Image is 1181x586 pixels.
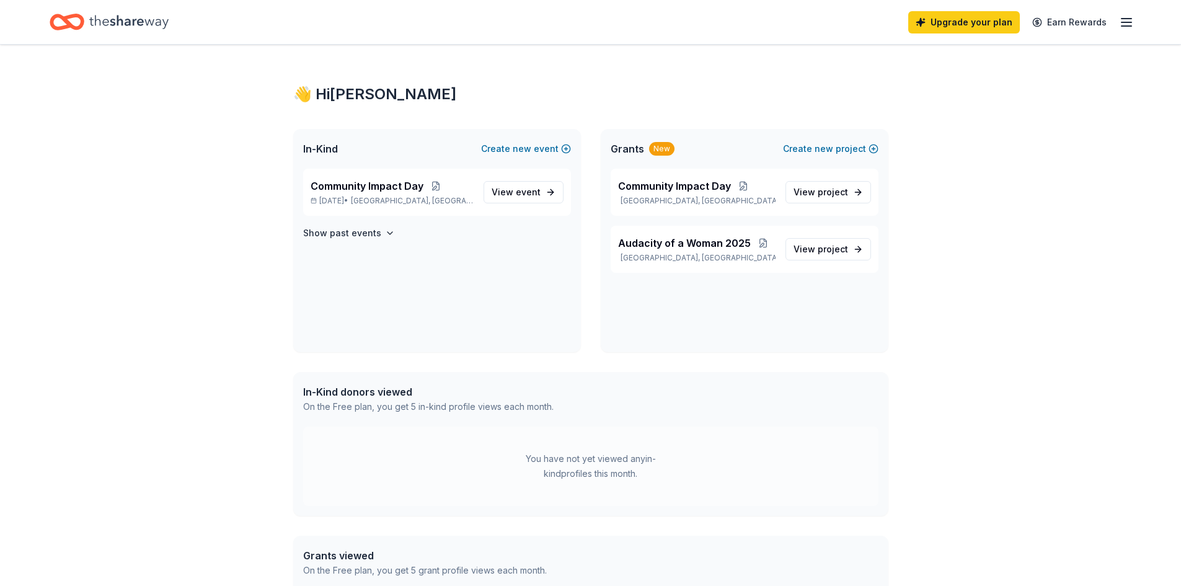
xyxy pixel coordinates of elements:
[311,196,474,206] p: [DATE] •
[818,244,848,254] span: project
[785,181,871,203] a: View project
[492,185,541,200] span: View
[293,84,888,104] div: 👋 Hi [PERSON_NAME]
[785,238,871,260] a: View project
[50,7,169,37] a: Home
[311,179,423,193] span: Community Impact Day
[649,142,675,156] div: New
[484,181,564,203] a: View event
[1025,11,1114,33] a: Earn Rewards
[618,236,751,251] span: Audacity of a Woman 2025
[303,548,547,563] div: Grants viewed
[303,384,554,399] div: In-Kind donors viewed
[611,141,644,156] span: Grants
[303,226,395,241] button: Show past events
[303,399,554,414] div: On the Free plan, you get 5 in-kind profile views each month.
[815,141,833,156] span: new
[513,141,531,156] span: new
[481,141,571,156] button: Createnewevent
[618,253,776,263] p: [GEOGRAPHIC_DATA], [GEOGRAPHIC_DATA]
[303,563,547,578] div: On the Free plan, you get 5 grant profile views each month.
[516,187,541,197] span: event
[351,196,473,206] span: [GEOGRAPHIC_DATA], [GEOGRAPHIC_DATA]
[513,451,668,481] div: You have not yet viewed any in-kind profiles this month.
[618,179,731,193] span: Community Impact Day
[303,226,381,241] h4: Show past events
[908,11,1020,33] a: Upgrade your plan
[794,185,848,200] span: View
[794,242,848,257] span: View
[818,187,848,197] span: project
[303,141,338,156] span: In-Kind
[618,196,776,206] p: [GEOGRAPHIC_DATA], [GEOGRAPHIC_DATA]
[783,141,878,156] button: Createnewproject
